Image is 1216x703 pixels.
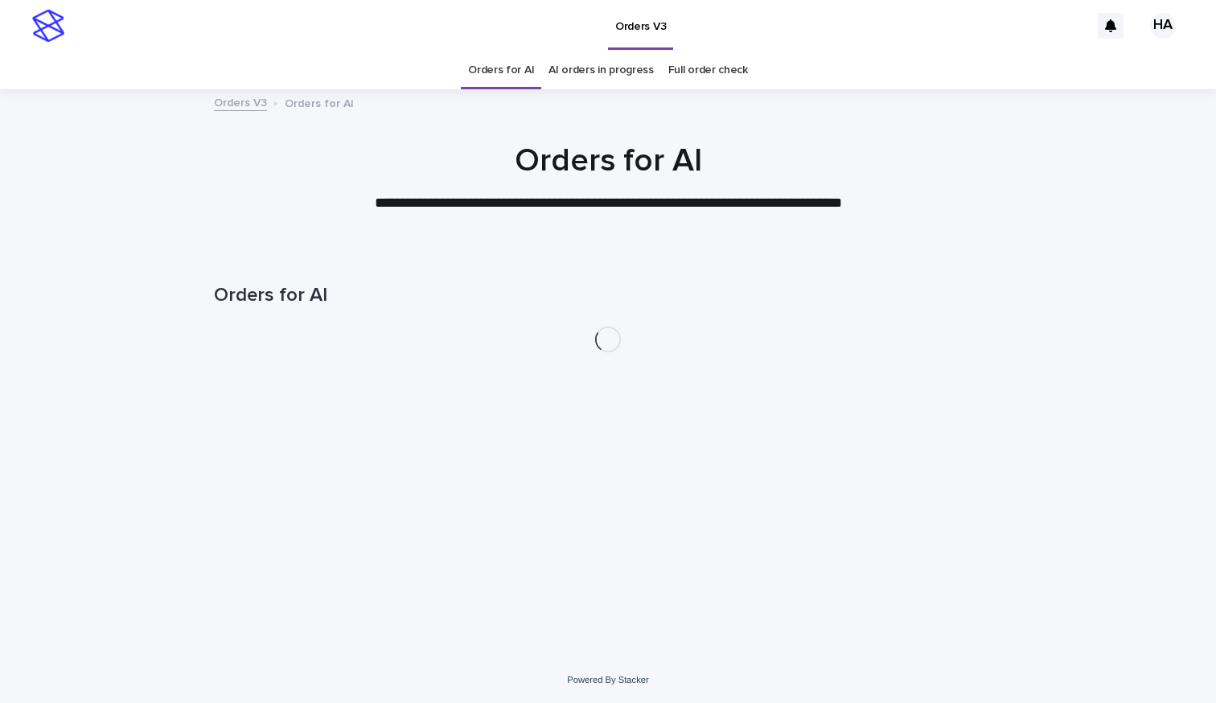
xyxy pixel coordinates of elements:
a: Orders V3 [214,92,267,111]
h1: Orders for AI [214,284,1002,307]
a: Full order check [668,51,748,89]
p: Orders for AI [285,93,354,111]
img: stacker-logo-s-only.png [32,10,64,42]
a: Powered By Stacker [567,675,648,684]
a: Orders for AI [468,51,534,89]
h1: Orders for AI [214,142,1002,180]
a: AI orders in progress [548,51,654,89]
div: HA [1150,13,1176,39]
